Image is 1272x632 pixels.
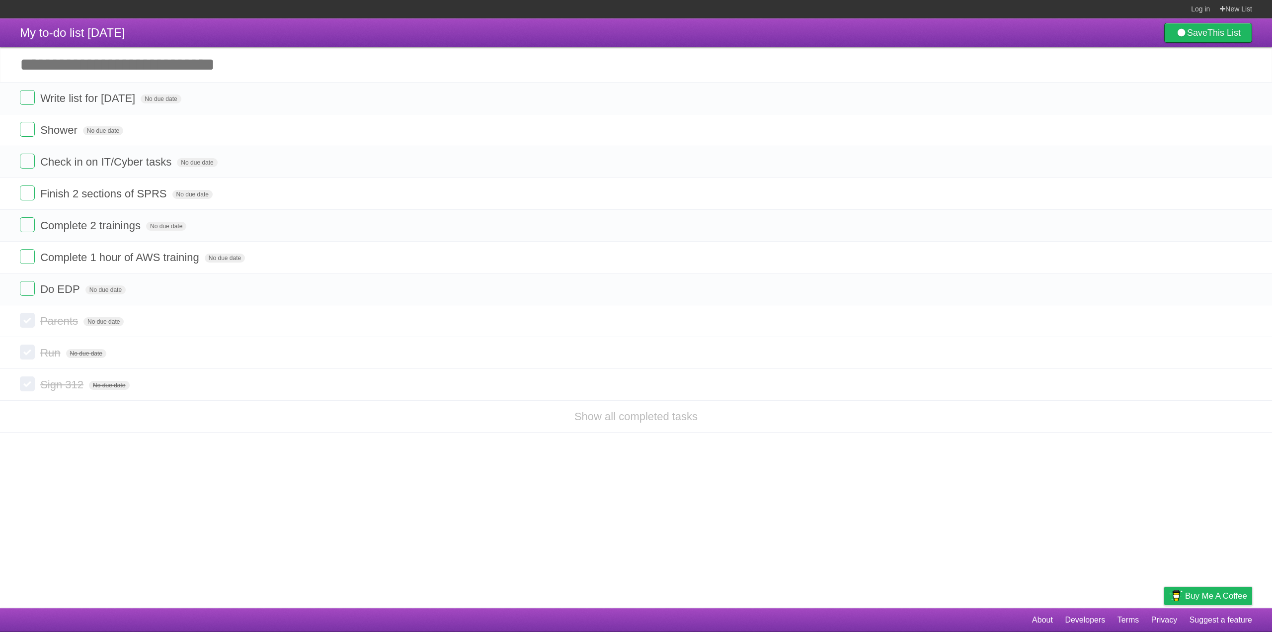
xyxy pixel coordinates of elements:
label: Done [20,249,35,264]
span: My to-do list [DATE] [20,26,125,39]
span: No due date [172,190,213,199]
label: Done [20,313,35,328]
span: No due date [89,381,129,390]
img: Buy me a coffee [1169,587,1183,604]
span: No due date [177,158,217,167]
span: Do EDP [40,283,82,295]
span: No due date [83,126,123,135]
span: Complete 2 trainings [40,219,143,232]
a: Suggest a feature [1190,611,1252,630]
a: About [1032,611,1053,630]
label: Done [20,122,35,137]
span: Buy me a coffee [1185,587,1247,605]
span: No due date [66,349,106,358]
label: Done [20,90,35,105]
span: Sign 312 [40,378,86,391]
a: Buy me a coffee [1164,587,1252,605]
label: Done [20,345,35,360]
span: Check in on IT/Cyber tasks [40,156,174,168]
label: Done [20,154,35,169]
span: Finish 2 sections of SPRS [40,187,169,200]
span: No due date [141,94,181,103]
span: Parents [40,315,80,327]
a: Developers [1065,611,1105,630]
a: Terms [1117,611,1139,630]
label: Done [20,376,35,391]
a: Privacy [1151,611,1177,630]
b: This List [1207,28,1241,38]
span: No due date [83,317,124,326]
label: Done [20,281,35,296]
span: Run [40,347,63,359]
span: No due date [85,285,126,294]
span: No due date [205,254,245,263]
span: Write list for [DATE] [40,92,138,104]
span: Complete 1 hour of AWS training [40,251,202,264]
label: Done [20,185,35,200]
a: Show all completed tasks [574,410,698,423]
label: Done [20,217,35,232]
span: Shower [40,124,80,136]
a: SaveThis List [1164,23,1252,43]
span: No due date [146,222,186,231]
